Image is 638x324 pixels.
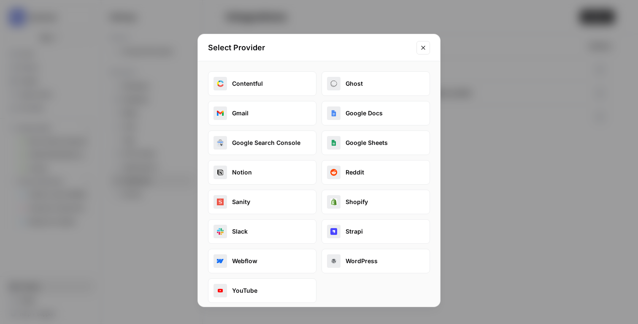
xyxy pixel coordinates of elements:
img: contentful [217,80,224,87]
img: reddit [330,169,337,176]
button: slackSlack [208,219,316,244]
button: strapiStrapi [322,219,430,244]
img: sanity [217,199,224,205]
button: google_docsGoogle Docs [322,101,430,125]
img: shopify [330,199,337,205]
img: youtube [217,287,224,294]
button: webflow_oauthWebflow [208,249,316,273]
button: Close modal [416,41,430,54]
button: sanitySanity [208,190,316,214]
img: webflow_oauth [217,258,224,264]
button: wordpressWordPress [322,249,430,273]
button: google_sheetsGoogle Sheets [322,131,430,155]
button: ghostGhost [322,71,430,96]
img: google_sheets [330,139,337,146]
button: notionNotion [208,160,316,185]
button: gmailGmail [208,101,316,125]
img: wordpress [330,258,337,264]
img: ghost [330,80,337,87]
button: youtubeYouTube [208,278,316,303]
img: notion [217,169,224,176]
img: strapi [330,228,337,235]
img: slack [217,228,224,235]
img: google_search_console [217,139,224,146]
button: shopifyShopify [322,190,430,214]
img: google_docs [330,110,337,117]
h2: Select Provider [208,42,411,54]
img: gmail [217,110,224,117]
button: google_search_consoleGoogle Search Console [208,131,316,155]
button: contentfulContentful [208,71,316,96]
button: redditReddit [322,160,430,185]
